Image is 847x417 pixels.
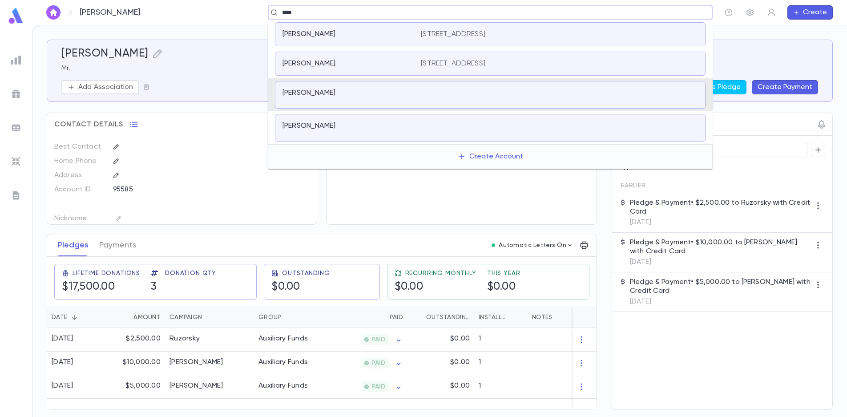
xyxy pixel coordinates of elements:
span: Type [619,163,636,170]
div: 1 [474,328,528,352]
div: Date [52,307,67,328]
p: Account ID [54,182,105,197]
p: Home Phone [54,154,105,168]
p: Mr. [61,64,818,73]
div: Notes [528,307,639,328]
p: $0.00 [450,381,470,390]
div: 95585 [113,182,266,196]
div: Outstanding [426,307,470,328]
button: Sort [119,310,133,324]
p: Pledge & Payment • $5,000.00 to [PERSON_NAME] with Credit Card [630,278,811,296]
div: Amount [107,307,165,328]
div: Auxiliary Funds [258,358,308,367]
div: 1 [474,352,528,375]
span: Outstanding [282,270,330,277]
div: Auxiliary Funds [258,381,308,390]
div: Installments [474,307,528,328]
button: Create Pledge [686,80,746,94]
div: Installments [479,307,509,328]
div: Paid [321,307,407,328]
p: [STREET_ADDRESS] [421,59,485,68]
div: [DATE] [52,381,73,390]
button: Sort [67,310,81,324]
button: Sort [375,310,390,324]
button: Add Association [61,80,139,94]
p: Address [54,168,105,182]
p: Best Contact [54,140,105,154]
p: [DATE] [630,218,811,227]
div: Paid [390,307,403,328]
h5: $17,500.00 [62,280,115,294]
h5: 3 [151,280,157,294]
button: Create [787,5,833,20]
p: [DATE] [630,258,811,267]
img: home_white.a664292cf8c1dea59945f0da9f25487c.svg [48,9,59,16]
div: $5,000.00 [107,375,165,399]
div: Campaign [165,307,254,328]
p: [PERSON_NAME] [282,30,335,39]
img: logo [7,7,25,24]
button: Sort [281,310,295,324]
button: Sort [412,310,426,324]
span: Lifetime Donations [73,270,140,277]
span: Contact Details [54,120,123,129]
img: letters_grey.7941b92b52307dd3b8a917253454ce1c.svg [11,190,21,201]
span: Earlier [621,182,646,189]
div: [DATE] [52,334,73,343]
div: Auxiliary Funds [258,334,308,343]
div: [DATE] [52,358,73,367]
p: [PERSON_NAME] [282,59,335,68]
div: Ruzorsky [169,334,200,343]
h5: [PERSON_NAME] [61,47,149,61]
span: PAID [368,360,389,367]
div: Group [258,307,281,328]
div: $2,500.00 [107,328,165,352]
button: Pledges [58,234,89,256]
div: Date [47,307,107,328]
p: [PERSON_NAME] [80,8,141,17]
button: Sort [509,310,523,324]
div: $10,000.00 [107,352,165,375]
div: Amount [133,307,161,328]
div: Wolmark YM [169,381,223,390]
img: batches_grey.339ca447c9d9533ef1741baa751efc33.svg [11,122,21,133]
img: campaigns_grey.99e729a5f7ee94e3726e6486bddda8f1.svg [11,89,21,99]
p: $0.00 [450,358,470,367]
button: Create Payment [752,80,818,94]
p: Pledge & Payment • $2,500.00 to Ruzorsky with Credit Card [630,198,811,216]
div: Group [254,307,321,328]
span: User [656,163,671,170]
button: Create Account [451,148,530,165]
p: [PERSON_NAME] [282,89,335,97]
div: Wolmark YM [169,358,223,367]
span: Recurring Monthly [405,270,476,277]
p: Nickname [54,211,105,226]
button: Payments [99,234,136,256]
img: imports_grey.530a8a0e642e233f2baf0ef88e8c9fcb.svg [11,156,21,167]
h5: $0.00 [395,280,423,294]
span: PAID [368,383,389,390]
p: Pledge & Payment • $10,000.00 to [PERSON_NAME] with Credit Card [630,238,811,256]
p: [PERSON_NAME] [282,121,335,130]
h5: $0.00 [271,280,300,294]
div: 1 [474,375,528,399]
button: Sort [202,310,216,324]
span: This Year [487,270,520,277]
span: PAID [368,336,389,343]
p: Add Association [78,83,133,92]
div: Campaign [169,307,202,328]
span: Donation Qty [165,270,216,277]
p: [STREET_ADDRESS] [421,30,485,39]
div: Notes [532,307,552,328]
p: $0.00 [450,334,470,343]
p: [DATE] [630,297,811,306]
p: Automatic Letters On [499,242,566,249]
h5: $0.00 [487,280,516,294]
img: reports_grey.c525e4749d1bce6a11f5fe2a8de1b229.svg [11,55,21,65]
div: Outstanding [407,307,474,328]
button: Automatic Letters On [488,239,577,251]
